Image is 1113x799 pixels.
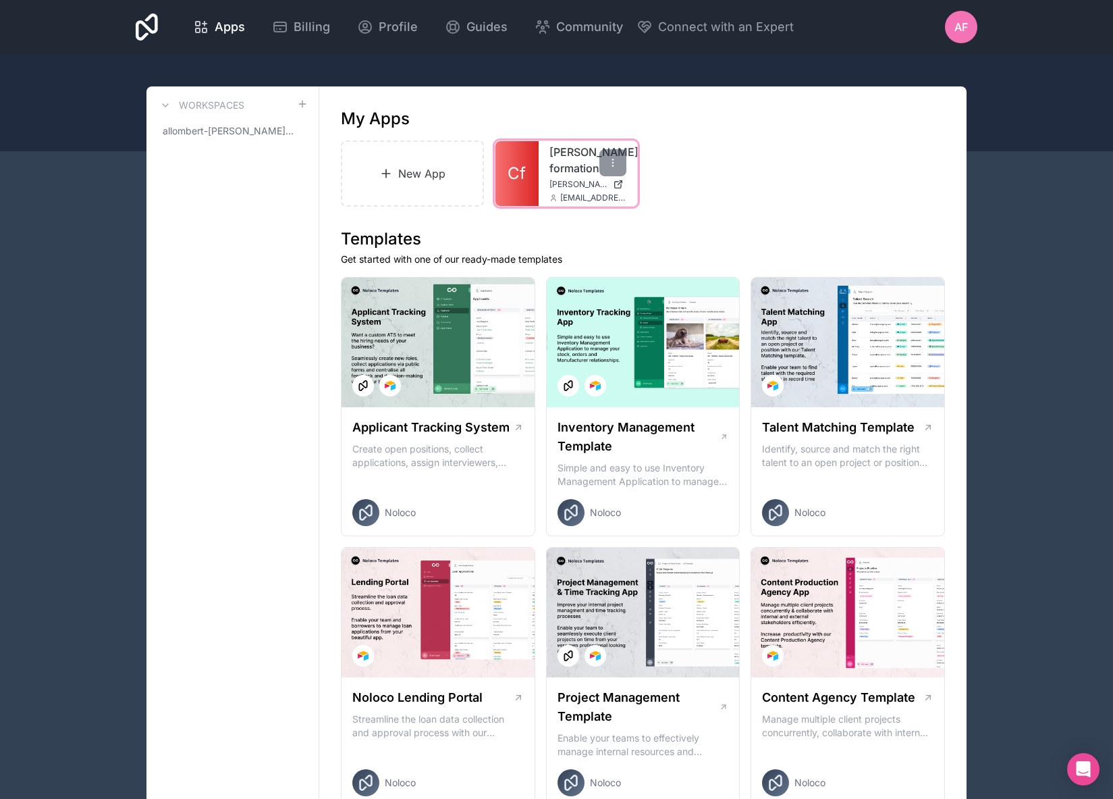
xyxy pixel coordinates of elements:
[341,253,945,266] p: Get started with one of our ready-made templates
[352,713,524,740] p: Streamline the loan data collection and approval process with our Lending Portal template.
[508,163,526,184] span: Cf
[385,776,416,790] span: Noloco
[1067,753,1100,785] div: Open Intercom Messenger
[179,99,244,112] h3: Workspaces
[434,12,518,42] a: Guides
[261,12,341,42] a: Billing
[385,380,396,391] img: Airtable Logo
[590,650,601,661] img: Airtable Logo
[352,688,483,707] h1: Noloco Lending Portal
[495,141,539,206] a: Cf
[379,18,418,36] span: Profile
[524,12,634,42] a: Community
[558,731,729,758] p: Enable your teams to effectively manage internal resources and execute client projects on time.
[767,380,778,391] img: Airtable Logo
[163,124,297,138] span: allombert-[PERSON_NAME]-workspace
[352,418,510,437] h1: Applicant Tracking System
[549,179,626,190] a: [PERSON_NAME][DOMAIN_NAME]
[762,418,915,437] h1: Talent Matching Template
[794,776,825,790] span: Noloco
[341,108,410,130] h1: My Apps
[215,18,245,36] span: Apps
[558,461,729,488] p: Simple and easy to use Inventory Management Application to manage your stock, orders and Manufact...
[346,12,429,42] a: Profile
[762,713,933,740] p: Manage multiple client projects concurrently, collaborate with internal and external stakeholders...
[182,12,256,42] a: Apps
[341,140,484,207] a: New App
[560,192,626,203] span: [EMAIL_ADDRESS][PERSON_NAME][DOMAIN_NAME]
[157,119,308,143] a: allombert-[PERSON_NAME]-workspace
[341,228,945,250] h1: Templates
[549,179,607,190] span: [PERSON_NAME][DOMAIN_NAME]
[549,144,626,176] a: [PERSON_NAME]-formation
[767,650,778,661] img: Airtable Logo
[352,442,524,469] p: Create open positions, collect applications, assign interviewers, centralise candidate feedback a...
[658,18,794,36] span: Connect with an Expert
[466,18,508,36] span: Guides
[590,380,601,391] img: Airtable Logo
[558,688,719,726] h1: Project Management Template
[385,506,416,519] span: Noloco
[762,688,915,707] h1: Content Agency Template
[556,18,623,36] span: Community
[157,97,244,113] a: Workspaces
[762,442,933,469] p: Identify, source and match the right talent to an open project or position with our Talent Matchi...
[558,418,720,456] h1: Inventory Management Template
[794,506,825,519] span: Noloco
[590,506,621,519] span: Noloco
[590,776,621,790] span: Noloco
[954,19,968,35] span: AF
[294,18,330,36] span: Billing
[636,18,794,36] button: Connect with an Expert
[358,650,369,661] img: Airtable Logo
